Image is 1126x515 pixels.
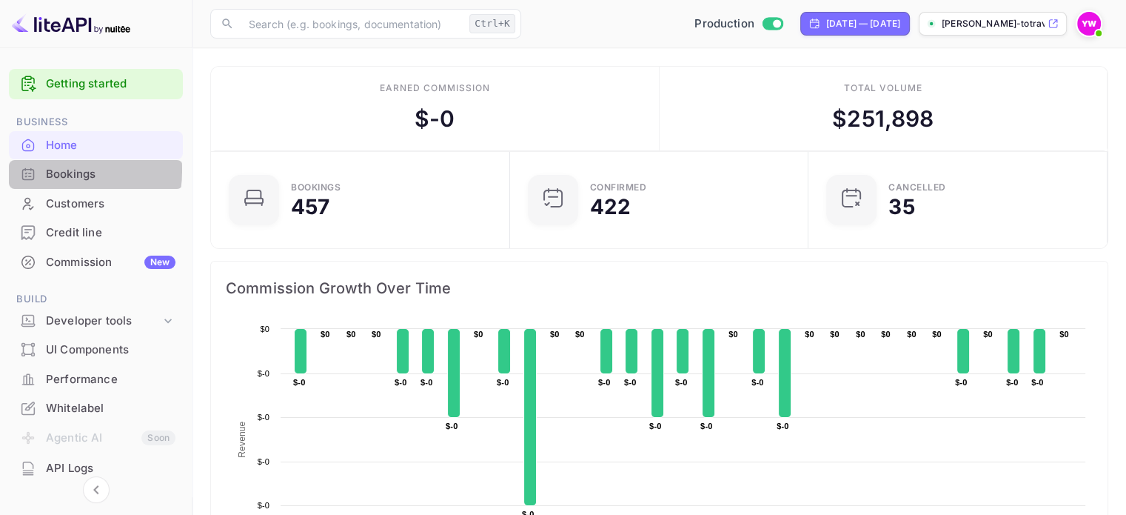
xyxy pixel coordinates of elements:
[321,330,330,339] text: $0
[624,378,636,387] text: $-0
[826,17,900,30] div: [DATE] — [DATE]
[395,378,406,387] text: $-0
[942,17,1045,30] p: [PERSON_NAME]-totravel...
[9,160,183,187] a: Bookings
[9,219,183,247] div: Credit line
[688,16,788,33] div: Switch to Sandbox mode
[590,183,647,192] div: Confirmed
[9,190,183,217] a: Customers
[258,369,269,378] text: $-0
[258,501,269,510] text: $-0
[832,102,934,136] div: $ 251,898
[291,196,329,217] div: 457
[46,342,175,359] div: UI Components
[46,313,161,330] div: Developer tools
[598,378,610,387] text: $-0
[258,413,269,422] text: $-0
[9,219,183,246] a: Credit line
[46,460,175,477] div: API Logs
[9,454,183,483] div: API Logs
[9,454,183,482] a: API Logs
[9,365,183,393] a: Performance
[856,330,865,339] text: $0
[888,196,914,217] div: 35
[932,330,942,339] text: $0
[907,330,916,339] text: $0
[888,183,946,192] div: CANCELLED
[9,336,183,365] div: UI Components
[983,330,993,339] text: $0
[9,394,183,422] a: Whitelabel
[675,378,687,387] text: $-0
[46,225,175,242] div: Credit line
[9,114,183,130] span: Business
[46,400,175,417] div: Whitelabel
[46,166,175,183] div: Bookings
[694,16,754,33] span: Production
[46,371,175,388] div: Performance
[226,276,1093,300] span: Commission Growth Over Time
[550,330,560,339] text: $0
[575,330,585,339] text: $0
[728,330,738,339] text: $0
[9,190,183,219] div: Customers
[590,196,631,217] div: 422
[830,330,840,339] text: $0
[346,330,356,339] text: $0
[881,330,891,339] text: $0
[9,131,183,160] div: Home
[46,196,175,213] div: Customers
[1031,378,1043,387] text: $-0
[9,308,183,334] div: Developer tools
[46,76,175,93] a: Getting started
[380,82,489,95] div: Earned commission
[751,378,763,387] text: $-0
[474,330,483,339] text: $0
[12,12,130,36] img: LiteAPI logo
[372,330,381,339] text: $0
[415,102,455,136] div: $ -0
[9,131,183,159] a: Home
[469,14,515,33] div: Ctrl+K
[9,248,183,277] div: CommissionNew
[46,137,175,154] div: Home
[291,183,341,192] div: Bookings
[1059,330,1069,339] text: $0
[9,365,183,394] div: Performance
[144,256,175,269] div: New
[293,378,305,387] text: $-0
[1077,12,1101,36] img: Yahav Winkler
[9,248,183,276] a: CommissionNew
[805,330,814,339] text: $0
[260,325,269,333] text: $0
[9,336,183,363] a: UI Components
[237,421,247,457] text: Revenue
[9,69,183,99] div: Getting started
[777,422,788,431] text: $-0
[258,457,269,466] text: $-0
[83,476,110,503] button: Collapse navigation
[955,378,967,387] text: $-0
[649,422,661,431] text: $-0
[9,160,183,189] div: Bookings
[843,82,922,95] div: Total volume
[420,378,432,387] text: $-0
[240,9,463,39] input: Search (e.g. bookings, documentation)
[446,422,458,431] text: $-0
[497,378,509,387] text: $-0
[46,254,175,271] div: Commission
[9,394,183,423] div: Whitelabel
[700,422,712,431] text: $-0
[9,291,183,308] span: Build
[1006,378,1018,387] text: $-0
